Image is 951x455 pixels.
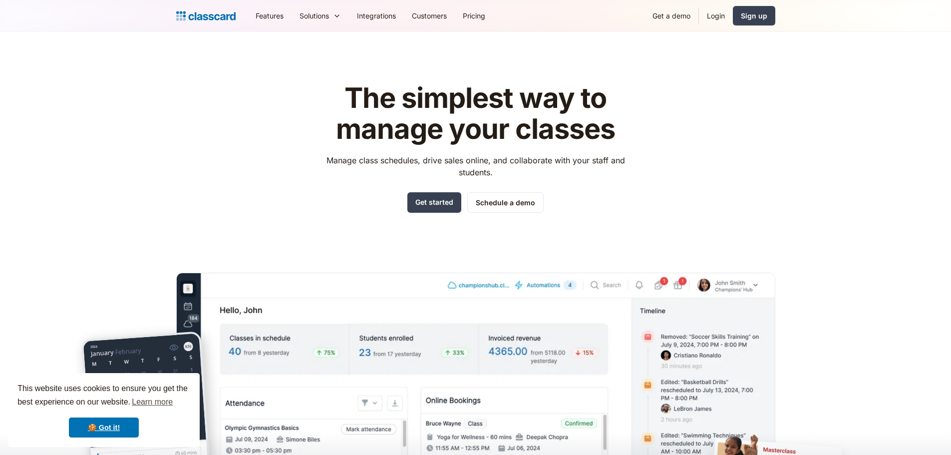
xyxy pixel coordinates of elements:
a: Sign up [733,6,775,25]
a: Customers [404,4,455,27]
a: Schedule a demo [467,192,544,213]
a: Get a demo [644,4,698,27]
div: Sign up [741,10,767,21]
a: Pricing [455,4,493,27]
a: Features [248,4,292,27]
a: Integrations [349,4,404,27]
div: cookieconsent [8,373,200,447]
a: Login [699,4,733,27]
a: home [176,9,236,23]
div: Solutions [300,10,329,21]
a: dismiss cookie message [69,418,139,438]
h1: The simplest way to manage your classes [317,83,634,144]
span: This website uses cookies to ensure you get the best experience on our website. [17,383,190,410]
div: Solutions [292,4,349,27]
a: learn more about cookies [130,395,174,410]
p: Manage class schedules, drive sales online, and collaborate with your staff and students. [317,154,634,178]
a: Get started [407,192,461,213]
